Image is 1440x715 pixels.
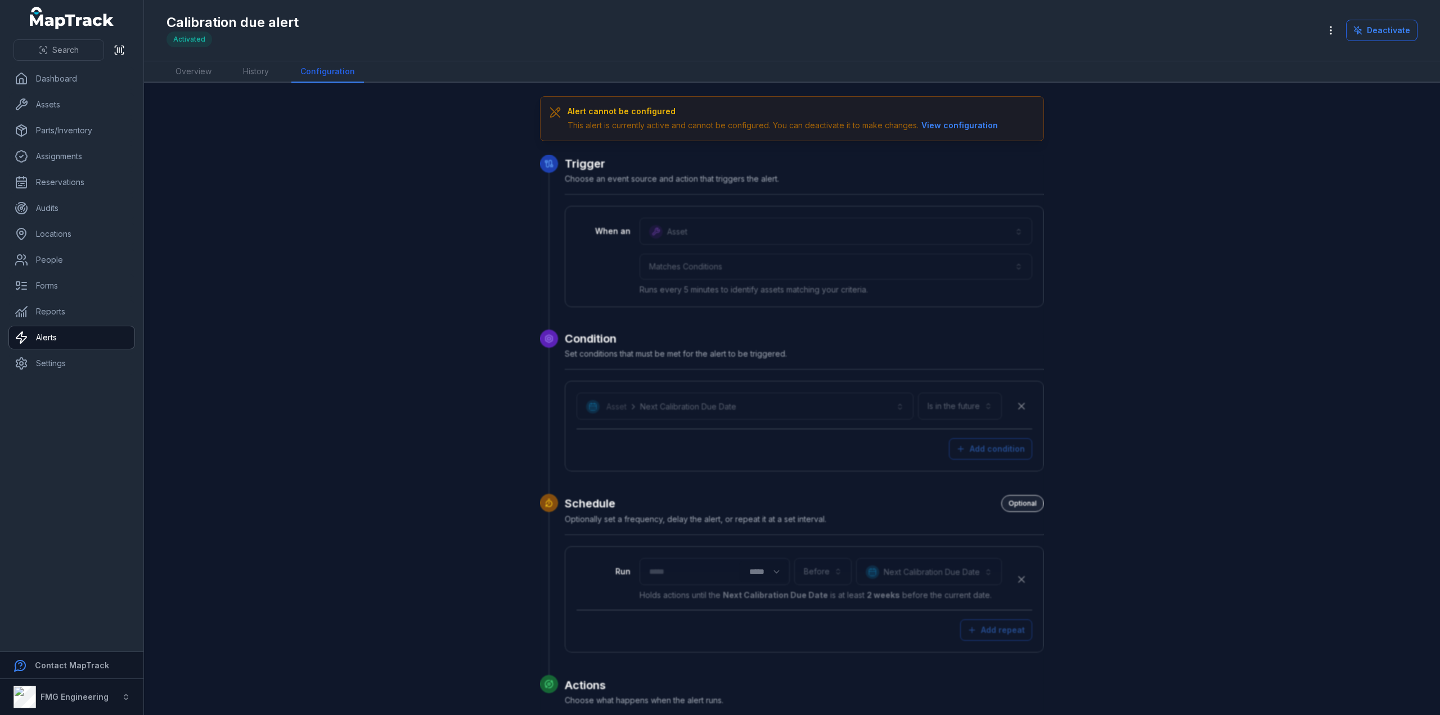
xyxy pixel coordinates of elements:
[9,197,134,219] a: Audits
[166,32,212,47] div: Activated
[9,326,134,349] a: Alerts
[1346,20,1417,41] button: Deactivate
[9,275,134,297] a: Forms
[52,44,79,56] span: Search
[919,119,1001,132] button: View configuration
[9,223,134,245] a: Locations
[9,145,134,168] a: Assignments
[568,106,1001,117] h3: Alert cannot be configured
[9,119,134,142] a: Parts/Inventory
[166,14,299,32] h1: Calibration due alert
[291,61,364,83] a: Configuration
[9,352,134,375] a: Settings
[13,39,104,61] button: Search
[9,93,134,116] a: Assets
[166,61,220,83] a: Overview
[9,68,134,90] a: Dashboard
[35,660,109,670] strong: Contact MapTrack
[9,171,134,194] a: Reservations
[568,119,1001,132] div: This alert is currently active and cannot be configured. You can deactivate it to make changes.
[9,300,134,323] a: Reports
[234,61,278,83] a: History
[9,249,134,271] a: People
[40,692,109,701] strong: FMG Engineering
[30,7,114,29] a: MapTrack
